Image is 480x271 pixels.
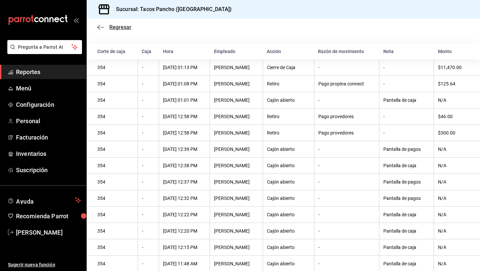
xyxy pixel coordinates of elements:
[142,65,155,70] div: -
[438,228,469,234] div: N/A
[438,163,469,168] div: N/A
[142,212,155,217] div: -
[267,49,310,54] div: Acción
[318,97,375,103] div: -
[16,228,81,237] span: [PERSON_NAME]
[163,179,206,185] div: [DATE] 12:37 PM
[8,261,81,268] span: Sugerir nueva función
[163,196,206,201] div: [DATE] 12:32 PM
[214,179,258,185] div: [PERSON_NAME]
[163,212,206,217] div: [DATE] 12:22 PM
[438,245,469,250] div: N/A
[214,65,258,70] div: [PERSON_NAME]
[267,81,310,86] div: Retiro
[438,196,469,201] div: N/A
[318,81,375,86] div: Pago propina connect
[142,163,155,168] div: -
[111,5,232,13] h3: Sucursal: Tacos Pancho ([GEOGRAPHIC_DATA])
[16,84,81,93] span: Menú
[16,166,81,175] span: Suscripción
[318,130,375,135] div: Pago provedores
[73,17,79,23] button: open_drawer_menu
[438,147,469,152] div: N/A
[97,228,134,234] div: 354
[267,65,310,70] div: Cierre de Caja
[16,196,72,204] span: Ayuda
[109,24,131,30] span: Regresar
[97,81,134,86] div: 354
[16,149,81,158] span: Inventarios
[267,130,310,135] div: Retiro
[383,261,430,266] div: Pantalla de caja
[97,49,134,54] div: Corte de caja
[318,114,375,119] div: Pago provedores
[163,114,206,119] div: [DATE] 12:58 PM
[163,163,206,168] div: [DATE] 12:38 PM
[383,65,430,70] div: -
[163,261,206,266] div: [DATE] 11:48 AM
[383,179,430,185] div: Pantalla de pagos
[97,179,134,185] div: 354
[318,245,375,250] div: -
[214,114,258,119] div: [PERSON_NAME]
[142,81,155,86] div: -
[318,163,375,168] div: -
[438,179,469,185] div: N/A
[383,147,430,152] div: Pantalla de pagos
[97,196,134,201] div: 354
[383,81,430,86] div: -
[438,114,469,119] div: $46.00
[142,97,155,103] div: -
[214,130,258,135] div: [PERSON_NAME]
[318,261,375,266] div: -
[142,130,155,135] div: -
[318,65,375,70] div: -
[267,245,310,250] div: Cajón abierto
[142,261,155,266] div: -
[318,49,375,54] div: Razón de movimiento
[214,228,258,234] div: [PERSON_NAME]
[142,49,155,54] div: Caja
[214,196,258,201] div: [PERSON_NAME]
[142,228,155,234] div: -
[97,24,131,30] button: Regresar
[97,65,134,70] div: 354
[163,130,206,135] div: [DATE] 12:58 PM
[383,245,430,250] div: Pantalla de caja
[318,212,375,217] div: -
[383,212,430,217] div: Pantalla de caja
[318,196,375,201] div: -
[383,114,430,119] div: -
[438,97,469,103] div: N/A
[214,49,259,54] div: Empleado
[163,49,206,54] div: Hora
[438,261,469,266] div: N/A
[267,179,310,185] div: Cajón abierto
[97,163,134,168] div: 354
[267,114,310,119] div: Retiro
[5,48,82,55] a: Pregunta a Parrot AI
[16,116,81,125] span: Personal
[18,44,72,51] span: Pregunta a Parrot AI
[142,147,155,152] div: -
[214,212,258,217] div: [PERSON_NAME]
[163,81,206,86] div: [DATE] 01:08 PM
[438,130,469,135] div: $300.00
[16,133,81,142] span: Facturación
[97,261,134,266] div: 354
[97,212,134,217] div: 354
[318,147,375,152] div: -
[214,261,258,266] div: [PERSON_NAME]
[383,228,430,234] div: Pantalla de caja
[142,179,155,185] div: -
[267,212,310,217] div: Cajón abierto
[267,261,310,266] div: Cajón abierto
[267,196,310,201] div: Cajón abierto
[383,163,430,168] div: Pantalla de caja
[438,65,469,70] div: $11,470.00
[318,179,375,185] div: -
[214,147,258,152] div: [PERSON_NAME]
[163,97,206,103] div: [DATE] 01:01 PM
[383,130,430,135] div: -
[97,245,134,250] div: 354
